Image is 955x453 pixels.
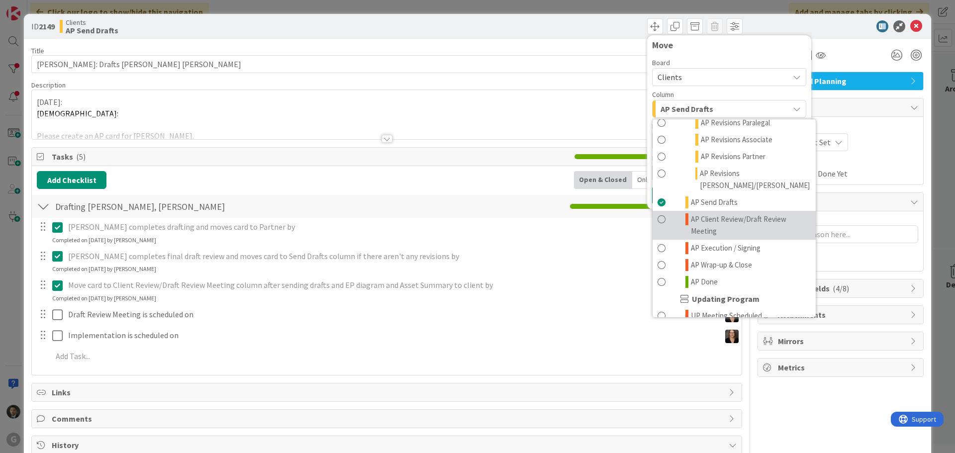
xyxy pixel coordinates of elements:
[37,96,737,108] p: [DATE]:
[653,165,816,194] a: AP Revisions [PERSON_NAME]/[PERSON_NAME]
[66,26,118,34] b: AP Send Drafts
[701,117,770,129] span: AP Revisions Paralegal
[653,194,816,211] a: AP Send Drafts
[37,108,118,118] span: [DEMOGRAPHIC_DATA]:
[68,251,667,262] p: [PERSON_NAME] completes final draft review and moves card to Send Drafts column if there aren't a...
[763,122,918,132] span: Planned Dates
[653,257,816,273] a: AP Wrap-up & Close
[778,362,905,373] span: Metrics
[778,282,905,294] span: Custom Fields
[661,102,713,115] span: AP Send Drafts
[31,55,742,73] input: type card name here...
[653,211,816,240] a: AP Client Review/Draft Review Meeting
[701,134,772,146] span: AP Revisions Associate
[52,439,724,451] span: History
[653,240,816,257] a: AP Execution / Signing
[76,152,86,162] span: ( 5 )
[725,330,739,343] img: MW
[652,40,806,50] div: Move
[31,46,44,55] label: Title
[66,18,118,26] span: Clients
[778,75,905,87] span: Advanced Planning
[652,100,806,118] button: AP Send Drafts
[653,273,816,290] a: AP Done
[68,221,667,233] p: [PERSON_NAME] completes drafting and moves card to Partner by
[691,276,718,288] span: AP Done
[652,119,816,318] div: AP Send Drafts
[691,213,811,237] span: AP Client Review/Draft Review Meeting
[68,309,716,320] p: Draft Review Meeting is scheduled on
[52,413,724,425] span: Comments
[574,171,632,189] div: Open & Closed
[803,168,848,180] span: Not Done Yet
[653,131,816,148] a: AP Revisions Associate
[52,294,156,303] div: Completed on [DATE] by [PERSON_NAME]
[31,20,55,32] span: ID
[39,21,55,31] b: 2149
[691,242,761,254] span: AP Execution / Signing
[691,196,738,208] span: AP Send Drafts
[52,386,724,398] span: Links
[68,330,716,341] p: Implementation is scheduled on
[692,293,760,305] span: Updating Program
[778,101,905,113] span: Dates
[653,148,816,165] a: AP Revisions Partner
[652,91,674,98] span: Column
[833,283,849,293] span: ( 4/8 )
[658,72,682,82] span: Clients
[691,310,762,322] span: UP Meeting Scheduled
[763,156,918,167] span: Actual Dates
[691,259,752,271] span: AP Wrap-up & Close
[700,168,811,191] span: AP Revisions [PERSON_NAME]/[PERSON_NAME]
[37,171,106,189] button: Add Checklist
[52,265,156,273] div: Completed on [DATE] by [PERSON_NAME]
[52,236,156,245] div: Completed on [DATE] by [PERSON_NAME]
[778,309,905,321] span: Attachments
[52,151,570,163] span: Tasks
[68,279,667,291] p: Move card to Client Review/Draft Review Meeting column after sending drafts and EP diagram and As...
[652,59,670,66] span: Board
[52,197,276,215] input: Add Checklist...
[21,1,45,13] span: Support
[653,114,816,131] a: AP Revisions Paralegal
[804,136,831,148] span: Not Set
[653,307,816,324] a: UP Meeting Scheduled
[701,151,765,163] span: AP Revisions Partner
[632,171,674,189] div: Only Open
[31,81,66,90] span: Description
[778,335,905,347] span: Mirrors
[778,196,905,208] span: Block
